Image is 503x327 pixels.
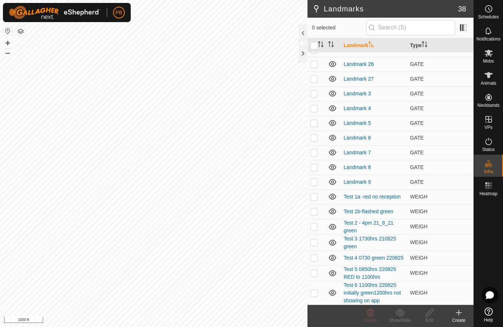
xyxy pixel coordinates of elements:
[385,317,415,324] div: Show/Hide
[364,318,377,323] span: Delete
[344,76,374,82] a: Landmark 27
[16,27,25,36] button: Map Layers
[410,270,428,276] span: WEIGH
[344,135,371,141] a: Landmark 6
[410,194,428,200] span: WEIGH
[422,42,428,48] p-sorticon: Activate to sort
[344,266,396,280] a: Test 5 0850hrs 220825 RED to 1100hrs
[116,9,123,17] span: PB
[477,103,499,108] span: Neckbands
[344,164,371,170] a: Landmark 8
[161,317,183,324] a: Contact Us
[344,150,371,155] a: Landmark 7
[3,48,12,57] button: –
[484,169,493,174] span: Infra
[410,61,424,67] span: GATE
[410,208,428,214] span: WEIGH
[484,318,493,322] span: Help
[344,236,396,249] a: Test 3 1730hrs 210825 green
[476,37,500,41] span: Notifications
[407,38,474,53] th: Type
[474,305,503,325] a: Help
[410,135,424,141] span: GATE
[344,179,371,185] a: Landmark 9
[344,120,371,126] a: Landmark 5
[484,125,492,130] span: VPs
[328,42,334,48] p-sorticon: Activate to sort
[344,194,401,200] a: Test 1a -red no reception
[344,255,404,261] a: Test 4 0730 green 220825
[410,239,428,245] span: WEIGH
[341,38,407,53] th: Landmark
[483,59,494,63] span: Mobs
[444,317,474,324] div: Create
[366,20,455,35] input: Search (S)
[478,15,499,19] span: Schedules
[410,76,424,82] span: GATE
[125,317,152,324] a: Privacy Policy
[410,255,428,261] span: WEIGH
[410,290,428,296] span: WEIGH
[344,61,374,67] a: Landmark 26
[368,42,374,48] p-sorticon: Activate to sort
[344,91,371,96] a: Landmark 3
[3,27,12,35] button: Reset Map
[344,282,401,303] a: Test 6 1100hrs 220825 initially green1200hrs not showing on app
[410,91,424,96] span: GATE
[415,317,444,324] div: Edit
[481,81,496,85] span: Animals
[3,39,12,48] button: +
[410,179,424,185] span: GATE
[479,191,497,196] span: Heatmap
[410,105,424,111] span: GATE
[344,105,371,111] a: Landmark 4
[458,3,466,14] span: 38
[312,4,458,13] h2: Landmarks
[410,150,424,155] span: GATE
[410,120,424,126] span: GATE
[318,42,324,48] p-sorticon: Activate to sort
[9,6,101,19] img: Gallagher Logo
[410,224,428,229] span: WEIGH
[344,220,393,233] a: Test 2 - 4pm 21_8_21 green
[410,164,424,170] span: GATE
[482,147,495,152] span: Status
[344,208,393,214] a: Test 1b-flashed green
[312,24,366,32] span: 0 selected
